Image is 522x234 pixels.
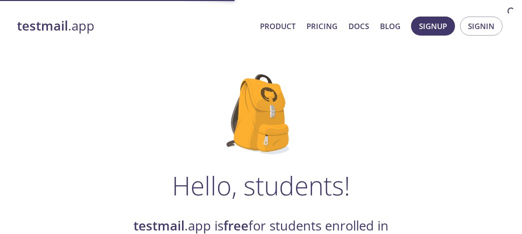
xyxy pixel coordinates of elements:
[380,20,400,33] a: Blog
[306,20,337,33] a: Pricing
[226,74,296,154] img: github-student-backpack.png
[468,20,494,33] span: Signin
[411,17,455,36] button: Signup
[419,20,447,33] span: Signup
[348,20,369,33] a: Docs
[260,20,295,33] a: Product
[17,18,252,35] a: testmail.app
[17,17,68,35] strong: testmail
[172,170,350,200] h1: Hello, students!
[460,17,502,36] button: Signin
